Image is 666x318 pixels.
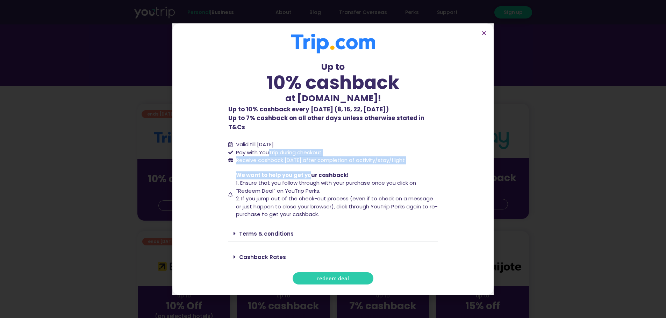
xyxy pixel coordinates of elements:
a: redeem deal [293,272,373,284]
div: 10% cashback [228,73,438,92]
div: Up to at [DOMAIN_NAME]! [228,60,438,105]
div: Terms & conditions [228,225,438,242]
a: Cashback Rates [239,253,286,261]
div: Cashback Rates [228,249,438,265]
span: Pay with YouTrip during checkout [234,149,322,157]
span: 1. Ensure that you follow through with your purchase once you click on “Redeem Deal” on YouTrip P... [236,179,416,194]
p: Up to 7% cashback on all other days unless otherwise stated in T&Cs [228,105,438,132]
b: Up to 10% cashback every [DATE] (8, 15, 22, [DATE]) [228,105,389,113]
span: Valid till [DATE] [236,141,274,148]
a: Terms & conditions [239,230,294,237]
span: 2. If you jump out of the check-out process (even if to check on a message or just happen to clos... [236,195,438,218]
span: We want to help you get your cashback! [236,171,349,179]
span: Receive cashback [DATE] after completion of activity/stay/flight [236,156,405,164]
span: redeem deal [317,276,349,281]
a: Close [481,30,487,36]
